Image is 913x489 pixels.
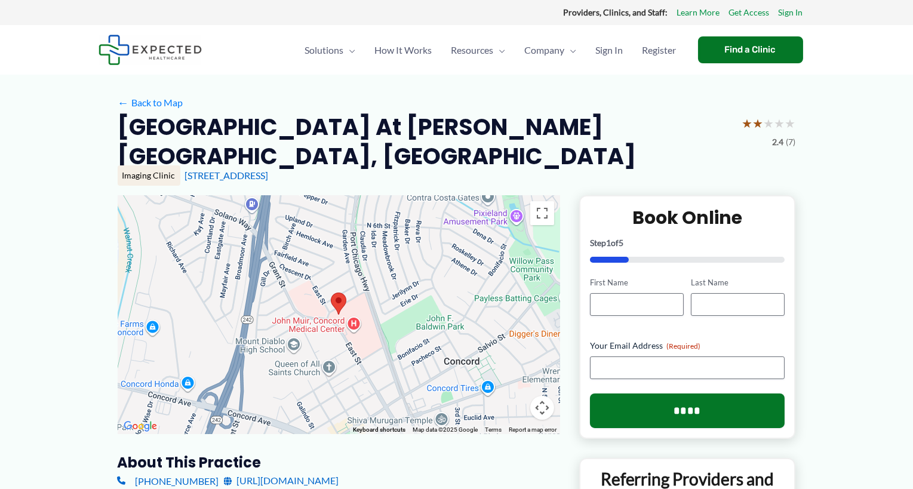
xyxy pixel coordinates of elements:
span: Menu Toggle [344,29,356,71]
span: (Required) [666,342,700,350]
h2: [GEOGRAPHIC_DATA] at [PERSON_NAME][GEOGRAPHIC_DATA], [GEOGRAPHIC_DATA] [118,112,733,171]
span: ★ [785,112,796,134]
a: Sign In [779,5,803,20]
a: ←Back to Map [118,94,183,112]
span: (7) [786,134,796,150]
span: ← [118,97,129,108]
label: Your Email Address [590,340,785,352]
a: ResourcesMenu Toggle [442,29,515,71]
a: CompanyMenu Toggle [515,29,586,71]
span: Menu Toggle [494,29,506,71]
nav: Primary Site Navigation [296,29,686,71]
span: Company [525,29,565,71]
h2: Book Online [590,206,785,229]
span: Map data ©2025 Google [413,426,478,433]
a: Report a map error [509,426,557,433]
span: 5 [619,238,623,248]
a: SolutionsMenu Toggle [296,29,365,71]
span: 2.4 [773,134,784,150]
a: Sign In [586,29,633,71]
img: Google [121,419,160,434]
p: Step of [590,239,785,247]
strong: Providers, Clinics, and Staff: [564,7,668,17]
span: ★ [764,112,774,134]
a: Learn More [677,5,720,20]
span: ★ [753,112,764,134]
span: ★ [742,112,753,134]
a: Terms (opens in new tab) [485,426,502,433]
span: How It Works [375,29,432,71]
span: 1 [606,238,611,248]
span: Solutions [305,29,344,71]
span: Menu Toggle [565,29,577,71]
a: How It Works [365,29,442,71]
h3: About this practice [118,453,560,472]
button: Keyboard shortcuts [353,426,405,434]
span: Resources [451,29,494,71]
a: Get Access [729,5,770,20]
a: [STREET_ADDRESS] [185,170,269,181]
span: Register [643,29,677,71]
a: Open this area in Google Maps (opens a new window) [121,419,160,434]
label: First Name [590,277,684,288]
div: Imaging Clinic [118,165,180,186]
a: Find a Clinic [698,36,803,63]
span: Sign In [596,29,623,71]
img: Expected Healthcare Logo - side, dark font, small [99,35,202,65]
span: ★ [774,112,785,134]
a: Register [633,29,686,71]
label: Last Name [691,277,785,288]
button: Toggle fullscreen view [530,201,554,225]
button: Map camera controls [530,396,554,420]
